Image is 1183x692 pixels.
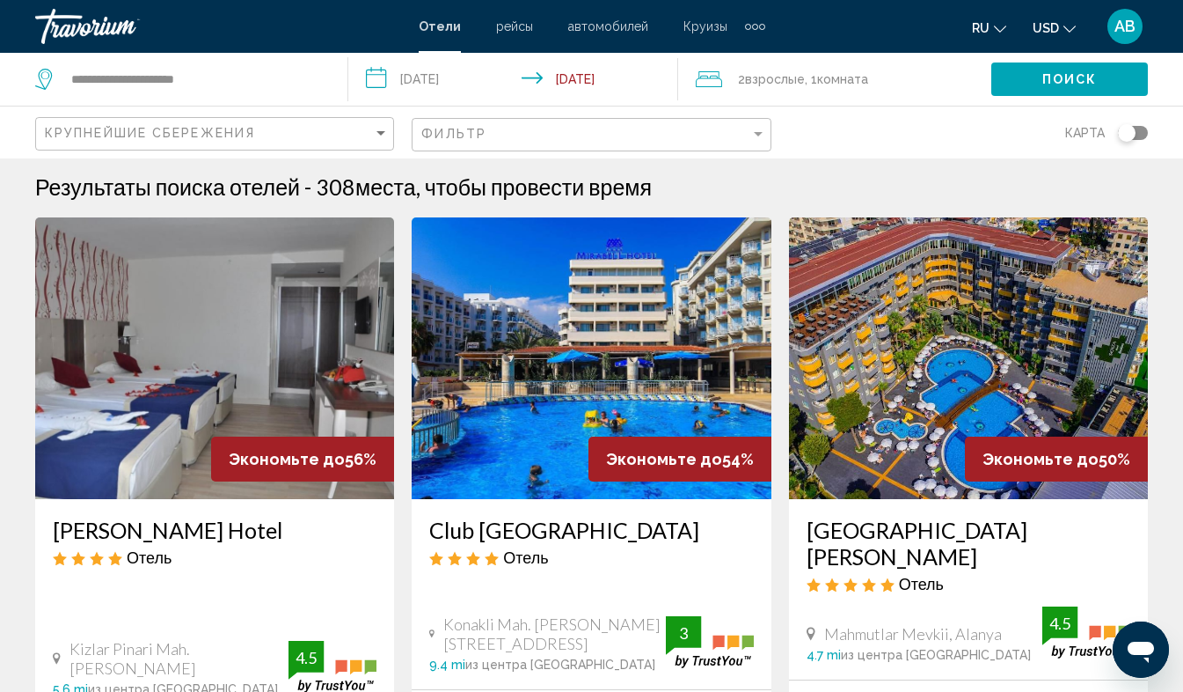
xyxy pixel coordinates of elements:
button: Filter [412,117,770,153]
a: автомобилей [568,19,648,33]
button: Toggle map [1105,125,1148,141]
a: рейсы [496,19,533,33]
a: Travorium [35,9,401,44]
a: [PERSON_NAME] Hotel [53,517,376,543]
img: Hotel image [412,217,770,499]
img: Hotel image [35,217,394,499]
span: из центра [GEOGRAPHIC_DATA] [841,648,1031,662]
span: Mahmutlar Mevkii, Alanya [824,624,1002,644]
span: Крупнейшие сбережения [45,126,255,140]
a: Круизы [683,19,727,33]
span: Комната [817,72,868,86]
span: Отель [127,548,172,567]
div: 4 star Hotel [429,548,753,567]
span: Экономьте до [606,450,722,468]
span: карта [1065,121,1105,145]
a: Отели [419,19,461,33]
span: , 1 [805,67,868,92]
button: User Menu [1102,8,1148,45]
button: Extra navigation items [745,12,765,40]
span: Konakli Mah. [PERSON_NAME][STREET_ADDRESS] [443,615,665,653]
div: 5 star Hotel [807,574,1130,593]
mat-select: Sort by [45,127,389,142]
div: 4.5 [288,647,324,668]
span: Отель [899,574,944,593]
span: AB [1114,18,1136,35]
button: Change language [972,15,1006,40]
span: ru [972,21,989,35]
button: Travelers: 2 adults, 0 children [678,53,991,106]
span: 9.4 mi [429,658,465,672]
span: Фильтр [421,127,486,141]
span: Экономьте до [229,450,345,468]
div: 56% [211,437,394,482]
div: 4 star Hotel [53,548,376,567]
span: места, чтобы провести время [355,173,652,200]
img: Hotel image [789,217,1148,499]
span: 4.7 mi [807,648,841,662]
span: Kizlar Pinari Mah. [PERSON_NAME] [69,639,289,678]
div: 50% [965,437,1148,482]
span: - [304,173,311,200]
span: Экономьте до [982,450,1099,468]
span: USD [1033,21,1059,35]
span: Отель [503,548,548,567]
button: Поиск [991,63,1148,95]
h2: 308 [316,173,652,200]
img: trustyou-badge.svg [666,616,754,668]
span: 2 [738,67,805,92]
span: Поиск [1042,73,1098,87]
button: Check-in date: Sep 14, 2025 Check-out date: Sep 22, 2025 [348,53,679,106]
span: Взрослые [745,72,805,86]
div: 54% [588,437,771,482]
div: 3 [666,622,701,644]
a: [GEOGRAPHIC_DATA][PERSON_NAME] [807,517,1130,570]
span: из центра [GEOGRAPHIC_DATA] [465,658,655,672]
img: trustyou-badge.svg [1042,607,1130,659]
h1: Результаты поиска отелей [35,173,300,200]
iframe: Кнопка запуска окна обмена сообщениями [1113,622,1169,678]
div: 4.5 [1042,613,1077,634]
a: Club [GEOGRAPHIC_DATA] [429,517,753,543]
button: Change currency [1033,15,1076,40]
